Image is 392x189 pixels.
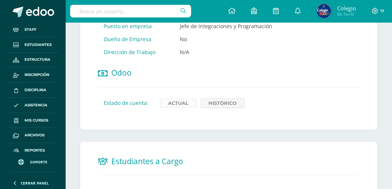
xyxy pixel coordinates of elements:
[6,98,59,113] a: Asistencia
[24,42,52,48] span: Estudiantes
[174,46,278,59] td: N/A
[6,113,59,128] a: Mis cursos
[24,102,47,108] span: Asistencia
[98,46,174,59] td: Dirección de Trabajo
[6,83,59,98] a: Disciplina
[24,27,36,33] span: Staff
[24,57,50,63] span: Estructura
[6,143,59,158] a: Reportes
[24,132,45,138] span: Archivos
[6,37,59,53] a: Estudiantes
[174,20,278,33] td: Jefe de Integraciones y Programación
[201,98,244,108] a: Histórico
[98,66,359,80] h2: Odoo
[24,147,45,153] span: Reportes
[6,67,59,83] a: Inscripción
[6,53,59,68] a: Estructura
[337,11,356,17] span: Mi Perfil
[98,33,174,46] td: Dueño de Empresa
[174,33,278,46] td: No
[111,156,183,166] span: Estudiantes a Cargo
[24,72,49,78] span: Inscripción
[30,159,47,165] span: Soporte
[160,98,196,108] a: Actual
[98,20,174,33] td: Puesto en empresa
[24,117,48,123] span: Mis cursos
[6,22,59,37] a: Staff
[337,4,356,12] span: Colegio
[9,152,56,170] a: Soporte
[24,87,46,93] span: Disciplina
[6,128,59,143] a: Archivos
[316,4,331,19] img: c600e396c05fc968532ff46e374ede2f.png
[70,5,191,17] input: Busca un usuario...
[98,95,154,111] td: Estado de cuenta:
[21,180,49,186] span: Cerrar panel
